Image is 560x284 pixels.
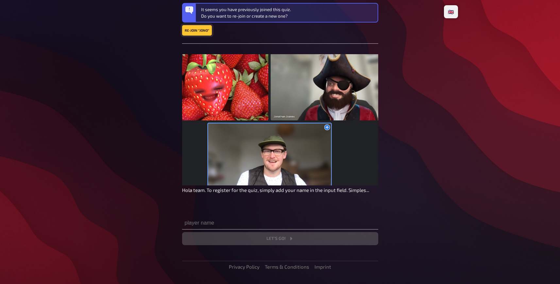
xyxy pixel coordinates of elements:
a: Privacy Policy [229,264,260,270]
button: Let's go! [182,232,378,245]
li: 🇬🇧 [445,7,457,17]
span: Hola team. To register for the quiz, simply add your name in the input field. Simples... [182,187,369,193]
a: Terms & Conditions [265,264,309,270]
button: Re-join “Jono” [182,25,212,36]
a: Imprint [314,264,331,270]
input: player name [182,216,378,229]
img: Screenshot 2025-08-21 at 11.54.39 [182,54,378,185]
div: It seems you have previously joined this quiz. Do you want to re-join or create a new one? [201,6,375,20]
